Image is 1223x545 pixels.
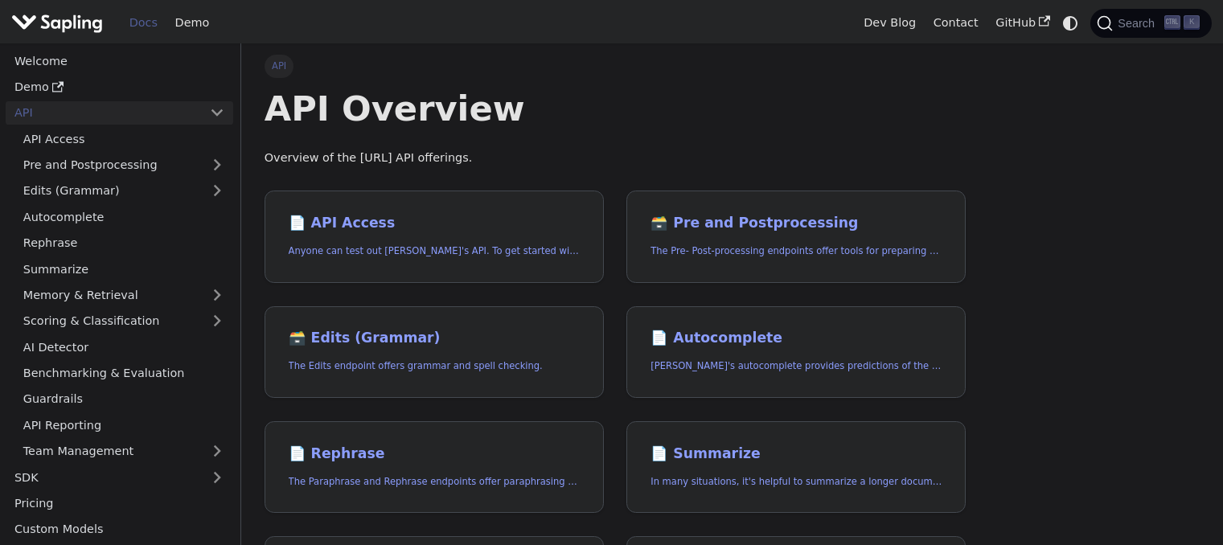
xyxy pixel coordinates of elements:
[289,445,580,463] h2: Rephrase
[265,87,966,130] h1: API Overview
[14,362,233,385] a: Benchmarking & Evaluation
[201,101,233,125] button: Collapse sidebar category 'API'
[265,421,604,514] a: 📄️ RephraseThe Paraphrase and Rephrase endpoints offer paraphrasing for particular styles.
[14,205,233,228] a: Autocomplete
[289,330,580,347] h2: Edits (Grammar)
[289,244,580,259] p: Anyone can test out Sapling's API. To get started with the API, simply:
[6,518,233,541] a: Custom Models
[14,154,233,177] a: Pre and Postprocessing
[14,127,233,150] a: API Access
[11,11,109,35] a: Sapling.ai
[6,49,233,72] a: Welcome
[925,10,987,35] a: Contact
[265,191,604,283] a: 📄️ API AccessAnyone can test out [PERSON_NAME]'s API. To get started with the API, simply:
[6,492,233,515] a: Pricing
[11,11,103,35] img: Sapling.ai
[1184,15,1200,30] kbd: K
[121,10,166,35] a: Docs
[650,330,942,347] h2: Autocomplete
[6,76,233,99] a: Demo
[265,55,294,77] span: API
[265,306,604,399] a: 🗃️ Edits (Grammar)The Edits endpoint offers grammar and spell checking.
[855,10,924,35] a: Dev Blog
[265,55,966,77] nav: Breadcrumbs
[1090,9,1211,38] button: Search (Ctrl+K)
[1113,17,1164,30] span: Search
[6,101,201,125] a: API
[14,257,233,281] a: Summarize
[14,387,233,411] a: Guardrails
[289,474,580,490] p: The Paraphrase and Rephrase endpoints offer paraphrasing for particular styles.
[14,309,233,333] a: Scoring & Classification
[650,215,942,232] h2: Pre and Postprocessing
[650,359,942,374] p: Sapling's autocomplete provides predictions of the next few characters or words
[14,232,233,255] a: Rephrase
[626,191,966,283] a: 🗃️ Pre and PostprocessingThe Pre- Post-processing endpoints offer tools for preparing your text d...
[289,215,580,232] h2: API Access
[14,440,233,463] a: Team Management
[14,179,233,203] a: Edits (Grammar)
[14,284,233,307] a: Memory & Retrieval
[6,465,201,489] a: SDK
[166,10,218,35] a: Demo
[201,465,233,489] button: Expand sidebar category 'SDK'
[265,149,966,168] p: Overview of the [URL] API offerings.
[987,10,1058,35] a: GitHub
[626,421,966,514] a: 📄️ SummarizeIn many situations, it's helpful to summarize a longer document into a shorter, more ...
[14,413,233,436] a: API Reporting
[626,306,966,399] a: 📄️ Autocomplete[PERSON_NAME]'s autocomplete provides predictions of the next few characters or words
[14,335,233,359] a: AI Detector
[650,445,942,463] h2: Summarize
[650,244,942,259] p: The Pre- Post-processing endpoints offer tools for preparing your text data for ingestation as we...
[650,474,942,490] p: In many situations, it's helpful to summarize a longer document into a shorter, more easily diges...
[1059,11,1082,35] button: Switch between dark and light mode (currently system mode)
[289,359,580,374] p: The Edits endpoint offers grammar and spell checking.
